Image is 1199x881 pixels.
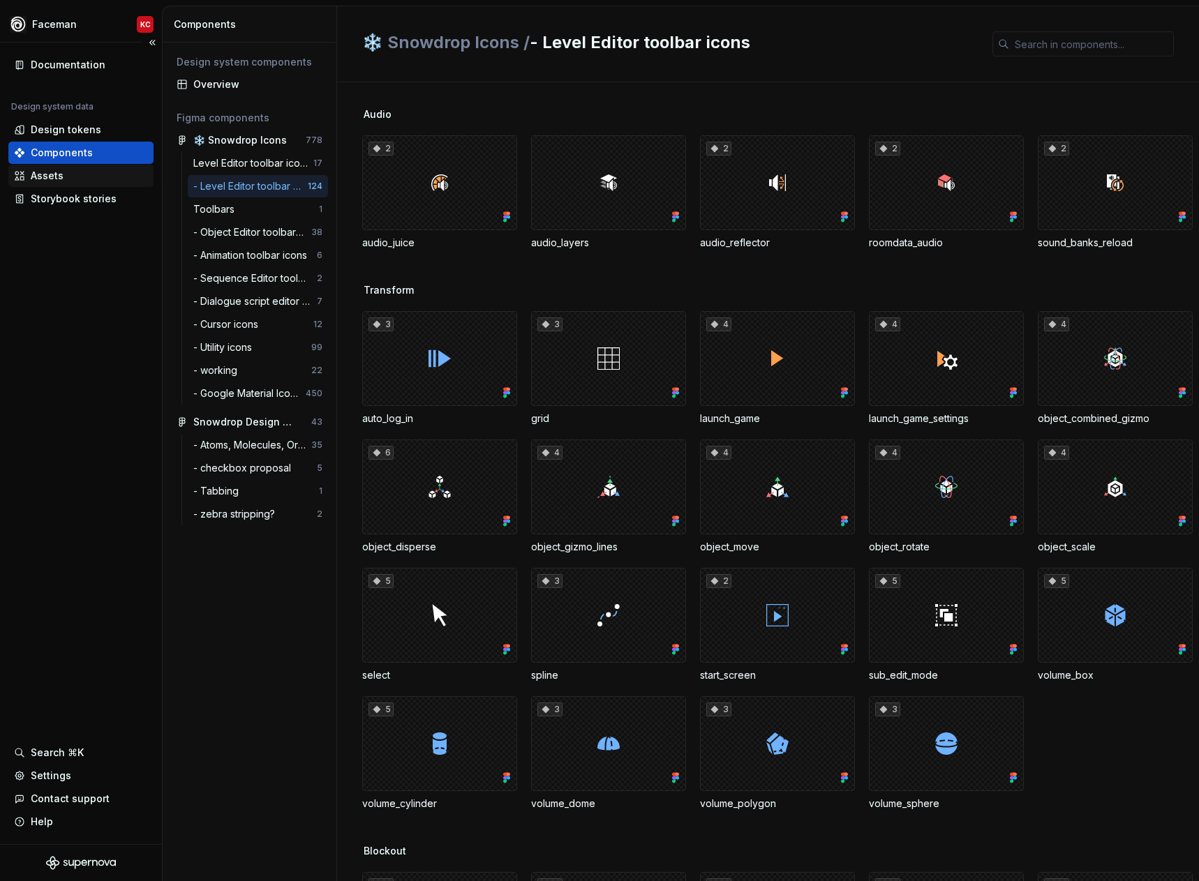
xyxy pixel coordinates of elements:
[188,434,328,456] a: - Atoms, Molecules, Organisms35
[193,484,244,498] div: - Tabbing
[188,359,328,382] a: - working22
[317,273,322,284] div: 2
[188,480,328,502] a: - Tabbing1
[531,135,686,250] div: audio_layers
[869,668,1024,682] div: sub_edit_mode
[8,119,154,141] a: Design tokens
[706,574,731,588] div: 2
[193,156,313,170] div: Level Editor toolbar icons
[142,33,162,52] button: Collapse sidebar
[706,702,731,716] div: 3
[31,746,84,760] div: Search ⌘K
[308,181,322,192] div: 124
[171,73,328,96] a: Overview
[869,439,1024,554] div: 4object_rotate
[317,509,322,520] div: 2
[317,250,322,261] div: 6
[188,267,328,289] a: - Sequence Editor toolbar icons2
[700,540,855,554] div: object_move
[188,175,328,197] a: - Level Editor toolbar icons124
[362,32,530,52] span: ❄️ Snowdrop Icons /
[31,815,53,829] div: Help
[10,16,27,33] img: 87d06435-c97f-426c-aa5d-5eb8acd3d8b3.png
[368,574,394,588] div: 5
[869,540,1024,554] div: object_rotate
[869,797,1024,811] div: volume_sphere
[193,386,306,400] div: - Google Material Icons (Icon Browser)
[875,702,900,716] div: 3
[531,540,686,554] div: object_gizmo_lines
[193,225,311,239] div: - Object Editor toolbar icons
[31,169,64,183] div: Assets
[1038,668,1193,682] div: volume_box
[364,844,406,858] span: Blockout
[875,574,900,588] div: 5
[188,382,328,405] a: - Google Material Icons (Icon Browser)450
[531,236,686,250] div: audio_layers
[31,792,110,806] div: Contact support
[8,741,154,764] button: Search ⌘K
[1044,317,1069,331] div: 4
[31,192,117,206] div: Storybook stories
[306,388,322,399] div: 450
[140,19,151,30] div: KC
[700,412,855,426] div: launch_game
[193,248,313,262] div: - Animation toolbar icons
[311,227,322,238] div: 38
[537,446,563,460] div: 4
[700,696,855,811] div: 3volume_polygon
[362,439,517,554] div: 6object_disperse
[706,142,731,156] div: 2
[193,202,240,216] div: Toolbars
[531,412,686,426] div: grid
[362,696,517,811] div: 5volume_cylinder
[193,507,281,521] div: - zebra stripping?
[700,311,855,426] div: 4launch_game
[311,439,322,451] div: 35
[193,133,287,147] div: ❄️ Snowdrop Icons
[193,77,322,91] div: Overview
[362,236,517,250] div: audio_juice
[319,485,322,497] div: 1
[31,146,93,160] div: Components
[188,198,328,220] a: Toolbars1
[1038,236,1193,250] div: sound_banks_reload
[869,236,1024,250] div: roomdata_audio
[875,317,900,331] div: 4
[869,568,1024,682] div: 5sub_edit_mode
[869,311,1024,426] div: 4launch_game_settings
[171,411,328,433] a: Snowdrop Design System 2.043
[1044,142,1069,156] div: 2
[8,765,154,787] a: Settings
[1038,568,1193,682] div: 5volume_box
[531,696,686,811] div: 3volume_dome
[46,856,116,870] svg: Supernova Logo
[362,668,517,682] div: select
[700,439,855,554] div: 4object_move
[368,702,394,716] div: 5
[1038,135,1193,250] div: 2sound_banks_reload
[362,540,517,554] div: object_disperse
[317,462,322,474] div: 5
[368,142,394,156] div: 2
[869,696,1024,811] div: 3volume_sphere
[8,188,154,210] a: Storybook stories
[362,568,517,682] div: 5select
[311,342,322,353] div: 99
[193,179,308,193] div: - Level Editor toolbar icons
[1038,439,1193,554] div: 4object_scale
[1009,31,1174,57] input: Search in components...
[193,317,264,331] div: - Cursor icons
[531,311,686,426] div: 3grid
[700,668,855,682] div: start_screen
[317,296,322,307] div: 7
[531,439,686,554] div: 4object_gizmo_lines
[368,317,394,331] div: 3
[31,769,71,783] div: Settings
[319,204,322,215] div: 1
[700,797,855,811] div: volume_polygon
[313,319,322,330] div: 12
[8,54,154,76] a: Documentation
[171,129,328,151] a: ❄️ Snowdrop Icons778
